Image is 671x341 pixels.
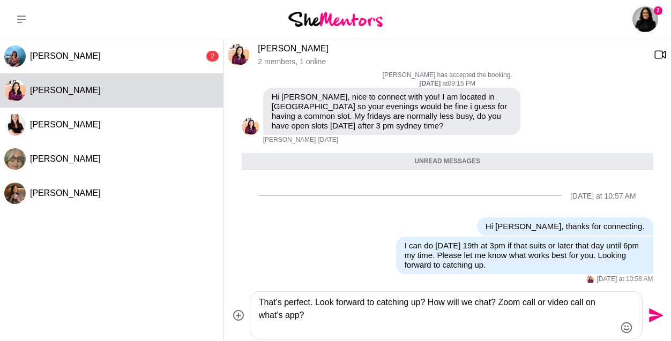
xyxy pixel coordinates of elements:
[228,44,249,65] img: D
[643,304,667,328] button: Send
[4,46,26,67] div: Philippa Horton
[228,44,249,65] div: Diana Philip
[4,148,26,170] img: S
[258,57,645,66] p: 2 members , 1 online
[272,92,512,131] p: Hi [PERSON_NAME], nice to connect with you! I am located in [GEOGRAPHIC_DATA] so your evenings wo...
[30,120,101,129] span: [PERSON_NAME]
[4,148,26,170] div: Sharon Williams
[586,276,594,284] img: D
[4,80,26,101] div: Diana Philip
[258,44,329,53] a: [PERSON_NAME]
[570,192,636,201] div: [DATE] at 10:57 AM
[259,296,616,335] textarea: Type your message
[597,275,653,284] time: 2025-09-11T00:58:47.905Z
[30,154,101,163] span: [PERSON_NAME]
[30,188,101,198] span: [PERSON_NAME]
[419,80,442,87] strong: [DATE]
[318,136,338,145] time: 2025-09-05T11:18:56.031Z
[206,51,219,62] div: 2
[405,241,645,270] p: I can do [DATE] 19th at 3pm if that suits or later that day until 6pm my time. Please let me know...
[4,183,26,204] div: Amy Cunliffe
[30,86,101,95] span: [PERSON_NAME]
[632,6,658,32] a: Pretti Amin2
[242,118,259,135] img: D
[263,136,316,145] span: [PERSON_NAME]
[242,153,653,170] div: Unread messages
[242,118,259,135] div: Diana Philip
[486,222,645,231] p: Hi [PERSON_NAME], thanks for connecting.
[242,80,653,88] div: at 09:15 PM
[586,276,594,284] div: Diana Philip
[4,46,26,67] img: P
[30,51,101,60] span: [PERSON_NAME]
[288,12,383,26] img: She Mentors Logo
[4,114,26,135] div: Catherine Poffe
[620,321,633,334] button: Emoji picker
[4,80,26,101] img: D
[654,6,662,15] span: 2
[632,6,658,32] img: Pretti Amin
[242,71,653,80] p: [PERSON_NAME] has accepted the booking.
[4,183,26,204] img: A
[4,114,26,135] img: C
